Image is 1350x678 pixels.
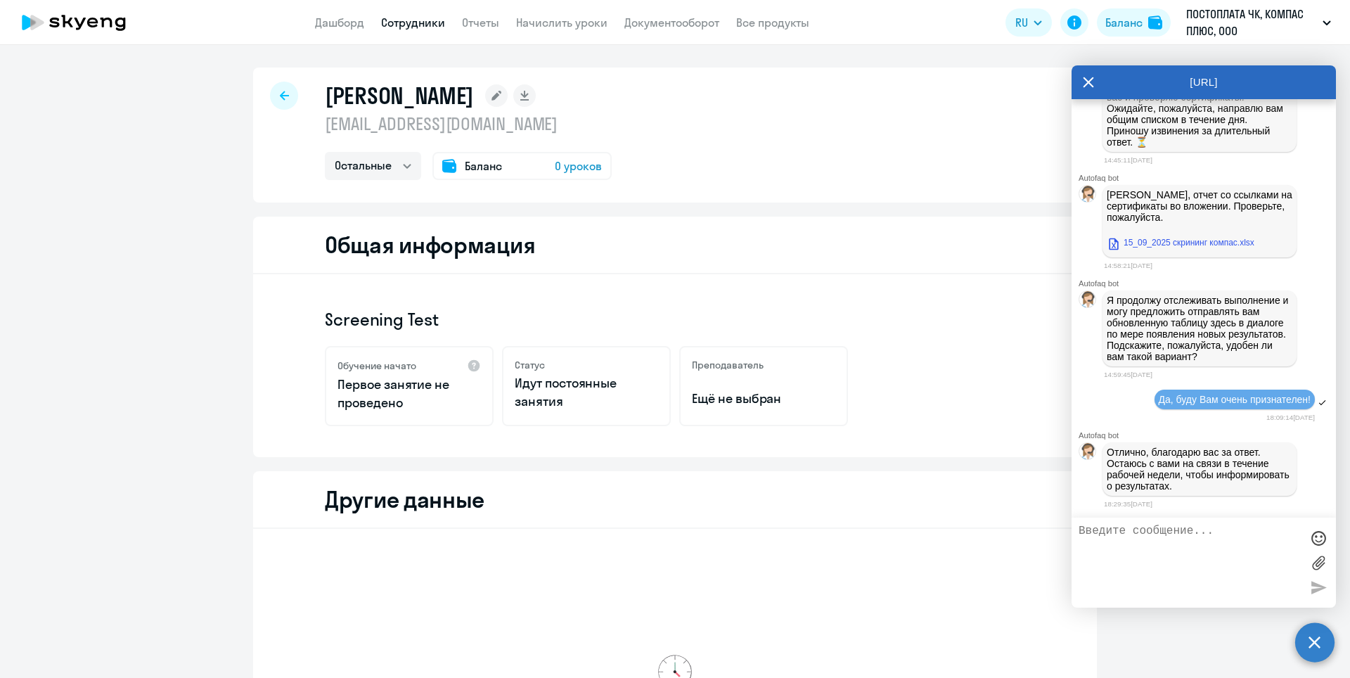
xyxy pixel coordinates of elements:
[337,359,416,372] h5: Обучение начато
[1079,174,1336,182] div: Autofaq bot
[1079,431,1336,440] div: Autofaq bot
[1005,8,1052,37] button: RU
[1107,189,1292,234] p: [PERSON_NAME], отчет со ссылками на сертификаты во вложении. Проверьте, пожалуйста.
[1104,262,1152,269] time: 14:58:21[DATE]
[692,390,835,408] p: Ещё не выбран
[1079,291,1097,312] img: bot avatar
[1015,14,1028,31] span: RU
[315,15,364,30] a: Дашборд
[1104,156,1152,164] time: 14:45:11[DATE]
[1107,80,1292,148] p: [PERSON_NAME], собираю отчет для вас и проверяю сертификаты. Ожидайте, пожалуйста, направлю вам о...
[1107,234,1254,251] a: 15_09_2025 скрининг компас.xlsx
[1308,552,1329,573] label: Лимит 10 файлов
[325,485,484,513] h2: Другие данные
[516,15,607,30] a: Начислить уроки
[515,359,545,371] h5: Статус
[1179,6,1338,39] button: ПОСТОПЛАТА ЧК, КОМПАС ПЛЮС, ООО
[462,15,499,30] a: Отчеты
[692,359,764,371] h5: Преподаватель
[1186,6,1317,39] p: ПОСТОПЛАТА ЧК, КОМПАС ПЛЮС, ООО
[1079,443,1097,463] img: bot avatar
[1159,394,1311,405] span: Да, буду Вам очень признателен!
[624,15,719,30] a: Документооборот
[1148,15,1162,30] img: balance
[1104,500,1152,508] time: 18:29:35[DATE]
[1266,414,1315,421] time: 18:09:14[DATE]
[325,231,535,259] h2: Общая информация
[1079,186,1097,206] img: bot avatar
[1107,447,1292,492] p: Отлично, благодарю вас за ответ. Остаюсь с вами на связи в течение рабочей недели, чтобы информир...
[1105,14,1143,31] div: Баланс
[555,158,602,174] span: 0 уроков
[325,82,474,110] h1: [PERSON_NAME]
[325,113,612,135] p: [EMAIL_ADDRESS][DOMAIN_NAME]
[1107,295,1292,362] p: Я продолжу отслеживать выполнение и могу предложить отправлять вам обновленную таблицу здесь в ди...
[325,308,439,331] span: Screening Test
[1097,8,1171,37] button: Балансbalance
[736,15,809,30] a: Все продукты
[381,15,445,30] a: Сотрудники
[337,376,481,412] p: Первое занятие не проведено
[465,158,502,174] span: Баланс
[1079,279,1336,288] div: Autofaq bot
[1104,371,1152,378] time: 14:59:45[DATE]
[515,374,658,411] p: Идут постоянные занятия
